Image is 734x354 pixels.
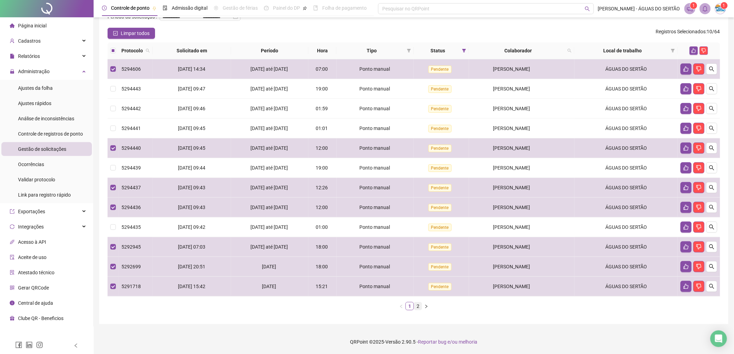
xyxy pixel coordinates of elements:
[18,177,55,182] span: Validar protocolo
[250,106,288,111] span: [DATE] até [DATE]
[250,165,288,171] span: [DATE] até [DATE]
[18,285,49,291] span: Gerar QRCode
[250,86,288,92] span: [DATE] até [DATE]
[178,185,206,190] span: [DATE] 09:43
[574,198,678,217] td: ÁGUAS DO SERTÃO
[493,126,530,131] span: [PERSON_NAME]
[359,145,390,151] span: Ponto manual
[493,145,530,151] span: [PERSON_NAME]
[359,106,390,111] span: Ponto manual
[10,316,15,321] span: gift
[121,66,141,72] span: 5294606
[574,277,678,296] td: ÁGUAS DO SERTÃO
[696,224,702,230] span: dislike
[493,205,530,210] span: [PERSON_NAME]
[178,284,206,289] span: [DATE] 15:42
[121,106,141,111] span: 5294442
[709,86,715,92] span: search
[178,205,206,210] span: [DATE] 09:43
[10,240,15,244] span: api
[692,3,695,8] span: 1
[223,5,258,11] span: Gestão de férias
[428,66,452,73] span: Pendente
[18,23,46,28] span: Página inicial
[303,6,307,10] span: pushpin
[683,224,689,230] span: like
[696,284,702,289] span: dislike
[493,106,530,111] span: [PERSON_NAME]
[428,105,452,113] span: Pendente
[493,185,530,190] span: [PERSON_NAME]
[656,29,706,34] span: Registros Selecionados
[407,49,411,53] span: filter
[696,126,702,131] span: dislike
[669,45,676,56] span: filter
[424,304,428,309] span: right
[18,192,71,198] span: Link para registro rápido
[493,244,530,250] span: [PERSON_NAME]
[316,126,328,131] span: 01:01
[428,263,452,271] span: Pendente
[715,3,726,14] img: 5801
[683,185,689,190] span: like
[102,6,107,10] span: clock-circle
[178,145,206,151] span: [DATE] 09:45
[428,145,452,152] span: Pendente
[709,244,715,250] span: search
[690,2,697,9] sup: 1
[18,146,66,152] span: Gestão de solicitações
[121,145,141,151] span: 5294440
[406,302,414,310] li: 1
[18,254,46,260] span: Aceite de uso
[709,284,715,289] span: search
[316,224,328,230] span: 01:00
[709,205,715,210] span: search
[428,283,452,291] span: Pendente
[422,302,430,310] li: Próxima página
[414,302,422,310] li: 2
[709,126,715,131] span: search
[10,38,15,43] span: user-add
[121,29,150,37] span: Limpar todos
[574,59,678,79] td: ÁGUAS DO SERTÃO
[696,66,702,72] span: dislike
[18,101,51,106] span: Ajustes rápidos
[574,99,678,119] td: ÁGUAS DO SERTÃO
[696,205,702,210] span: dislike
[598,5,680,12] span: [PERSON_NAME] - ÁGUAS DO SERTÃO
[683,264,689,269] span: like
[428,184,452,192] span: Pendente
[36,342,43,348] span: instagram
[723,3,725,8] span: 1
[574,158,678,178] td: ÁGUAS DO SERTÃO
[418,339,478,345] span: Reportar bug e/ou melhoria
[172,5,207,11] span: Admissão digital
[10,209,15,214] span: export
[178,244,206,250] span: [DATE] 07:03
[10,255,15,260] span: audit
[10,23,15,28] span: home
[262,264,276,269] span: [DATE]
[121,205,141,210] span: 5294436
[121,165,141,171] span: 5294439
[577,47,668,54] span: Local de trabalho
[18,162,44,167] span: Ocorrências
[397,302,406,310] button: left
[316,264,328,269] span: 18:00
[121,47,143,54] span: Protocolo
[574,79,678,99] td: ÁGUAS DO SERTÃO
[574,119,678,138] td: ÁGUAS DO SERTÃO
[701,48,706,53] span: dislike
[316,165,328,171] span: 19:00
[121,86,141,92] span: 5294443
[250,145,288,151] span: [DATE] até [DATE]
[316,205,328,210] span: 12:00
[574,237,678,257] td: ÁGUAS DO SERTÃO
[428,125,452,132] span: Pendente
[493,224,530,230] span: [PERSON_NAME]
[428,164,452,172] span: Pendente
[194,14,200,19] span: to
[178,224,206,230] span: [DATE] 09:42
[397,302,406,310] li: Página anterior
[683,244,689,250] span: like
